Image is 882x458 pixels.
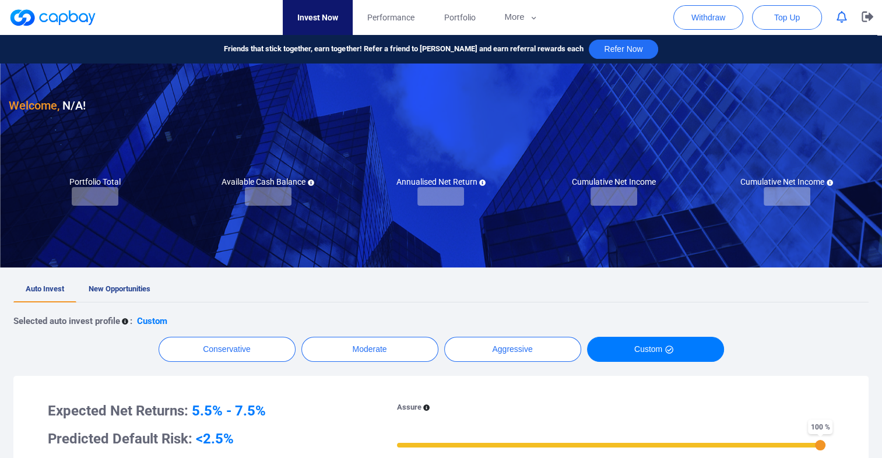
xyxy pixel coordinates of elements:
[673,5,743,30] button: Withdraw
[48,429,366,448] h3: Predicted Default Risk:
[48,401,366,420] h3: Expected Net Returns:
[396,177,486,187] h5: Annualised Net Return
[192,403,266,419] span: 5.5% - 7.5%
[89,284,150,293] span: New Opportunities
[740,177,833,187] h5: Cumulative Net Income
[367,11,414,24] span: Performance
[589,40,658,59] button: Refer Now
[572,177,656,187] h5: Cumulative Net Income
[9,96,86,115] h3: N/A !
[587,337,724,362] button: Custom
[301,337,438,362] button: Moderate
[444,11,475,24] span: Portfolio
[137,314,167,328] p: Custom
[752,5,822,30] button: Top Up
[444,337,581,362] button: Aggressive
[9,98,59,112] span: Welcome,
[196,431,234,447] span: <2.5%
[69,177,121,187] h5: Portfolio Total
[13,314,120,328] p: Selected auto invest profile
[159,337,296,362] button: Conservative
[26,284,64,293] span: Auto Invest
[808,420,832,434] span: 100 %
[222,177,314,187] h5: Available Cash Balance
[130,314,132,328] p: :
[774,12,800,23] span: Top Up
[224,43,583,55] span: Friends that stick together, earn together! Refer a friend to [PERSON_NAME] and earn referral rew...
[397,401,421,414] p: Assure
